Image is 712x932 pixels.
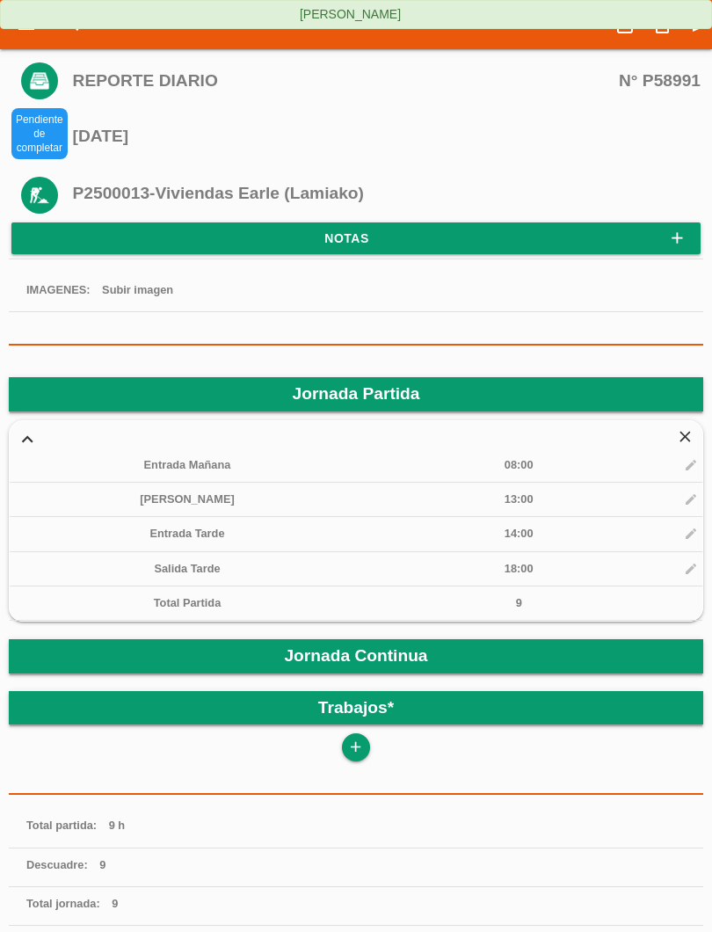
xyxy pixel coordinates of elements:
span: 08:00 [505,458,534,471]
header: Jornada Partida [9,377,703,411]
i: expand_more [13,427,41,450]
span: 9 [112,897,118,910]
p: Pendiente de completar [11,108,68,159]
a: add [342,733,370,761]
i: close [671,428,699,447]
span: 9 [109,819,115,832]
span: Total partida: [26,819,97,832]
span: [PERSON_NAME] [140,492,234,506]
span: Salida Tarde [154,562,220,575]
span: Subir imagen [102,283,173,296]
span: Descuadre: [26,858,88,871]
span: P2500013-Viviendas Earle (Lamiako) [73,184,364,202]
span: 14:00 [505,527,534,540]
header: Jornada Continua [9,639,703,673]
span: [DATE] [73,127,129,145]
span: Entrada Mañana [144,458,231,471]
span: 9 [99,858,105,871]
span: IMAGENES: [26,283,91,296]
i: add [668,222,687,254]
span: Total jornada: [26,897,100,910]
span: 13:00 [505,492,534,506]
img: ic_action_modelo_de_partes_blanco.png [21,62,58,99]
a: Notas [11,222,701,254]
img: ic_work_in_progress_white.png [21,177,58,214]
span: N° P58991 [619,72,701,89]
span: h [118,819,125,832]
span: Entrada Tarde [149,527,224,540]
i: add [347,733,364,761]
span: 18:00 [505,562,534,575]
span: REPORTE DIARIO [73,72,701,89]
header: Trabajos* [9,691,703,724]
